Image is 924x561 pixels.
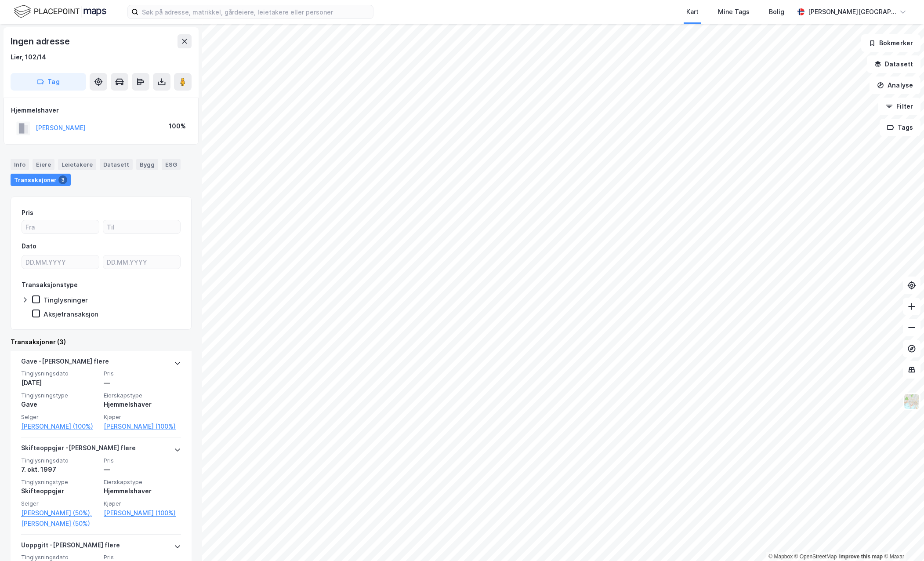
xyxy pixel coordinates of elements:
[11,174,71,186] div: Transaksjoner
[11,52,46,62] div: Lier, 102/14
[104,378,181,388] div: —
[880,519,924,561] iframe: Chat Widget
[138,5,373,18] input: Søk på adresse, matrikkel, gårdeiere, leietakere eller personer
[21,399,98,410] div: Gave
[21,443,136,457] div: Skifteoppgjør - [PERSON_NAME] flere
[878,98,920,115] button: Filter
[903,393,920,410] img: Z
[11,159,29,170] div: Info
[808,7,896,17] div: [PERSON_NAME][GEOGRAPHIC_DATA]
[11,337,192,347] div: Transaksjoner (3)
[22,255,99,269] input: DD.MM.YYYY
[104,421,181,432] a: [PERSON_NAME] (100%)
[33,159,54,170] div: Eiere
[104,554,181,561] span: Pris
[21,508,98,518] a: [PERSON_NAME] (50%),
[22,220,99,233] input: Fra
[11,34,71,48] div: Ingen adresse
[794,554,837,560] a: OpenStreetMap
[21,413,98,421] span: Selger
[104,478,181,486] span: Eierskapstype
[768,554,793,560] a: Mapbox
[104,486,181,496] div: Hjemmelshaver
[839,554,883,560] a: Improve this map
[22,280,78,290] div: Transaksjonstype
[136,159,158,170] div: Bygg
[104,413,181,421] span: Kjøper
[43,310,98,318] div: Aksjetransaksjon
[21,378,98,388] div: [DATE]
[22,241,36,251] div: Dato
[861,34,920,52] button: Bokmerker
[880,119,920,136] button: Tags
[880,519,924,561] div: Kontrollprogram for chat
[22,208,33,218] div: Pris
[169,121,186,131] div: 100%
[21,421,98,432] a: [PERSON_NAME] (100%)
[103,220,180,233] input: Til
[58,159,96,170] div: Leietakere
[43,296,88,304] div: Tinglysninger
[870,76,920,94] button: Analyse
[162,159,181,170] div: ESG
[21,370,98,377] span: Tinglysningsdato
[104,508,181,518] a: [PERSON_NAME] (100%)
[14,4,106,19] img: logo.f888ab2527a4732fd821a326f86c7f29.svg
[11,105,191,116] div: Hjemmelshaver
[21,518,98,529] a: [PERSON_NAME] (50%)
[104,399,181,410] div: Hjemmelshaver
[21,540,120,554] div: Uoppgitt - [PERSON_NAME] flere
[867,55,920,73] button: Datasett
[104,500,181,507] span: Kjøper
[104,457,181,464] span: Pris
[100,159,133,170] div: Datasett
[718,7,750,17] div: Mine Tags
[21,500,98,507] span: Selger
[58,175,67,184] div: 3
[104,464,181,475] div: —
[104,370,181,377] span: Pris
[104,392,181,399] span: Eierskapstype
[21,486,98,496] div: Skifteoppgjør
[21,392,98,399] span: Tinglysningstype
[769,7,784,17] div: Bolig
[21,554,98,561] span: Tinglysningsdato
[21,457,98,464] span: Tinglysningsdato
[21,478,98,486] span: Tinglysningstype
[11,73,86,91] button: Tag
[21,464,98,475] div: 7. okt. 1997
[103,255,180,269] input: DD.MM.YYYY
[686,7,699,17] div: Kart
[21,356,109,370] div: Gave - [PERSON_NAME] flere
